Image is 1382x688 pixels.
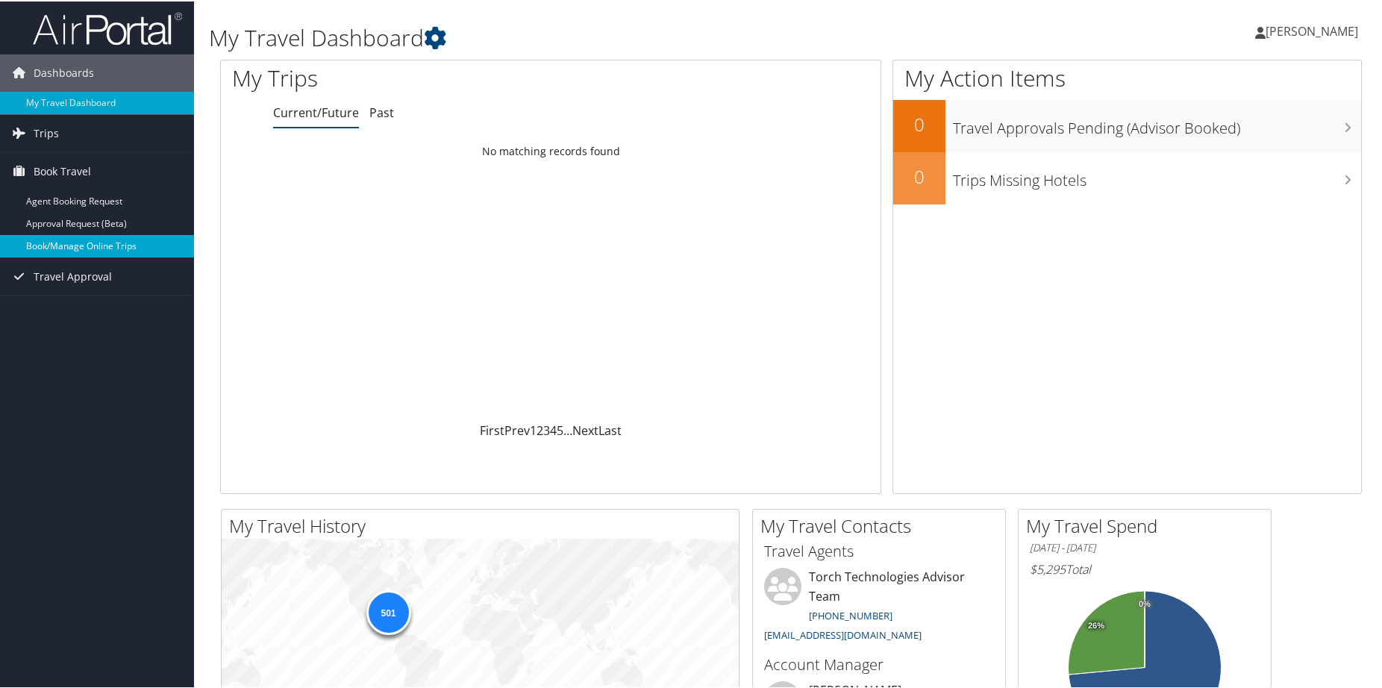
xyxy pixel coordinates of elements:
span: Book Travel [34,151,91,189]
h1: My Trips [232,61,595,93]
a: Past [369,103,394,119]
h6: [DATE] - [DATE] [1030,540,1260,554]
h3: Account Manager [764,653,994,674]
h2: My Travel History [229,512,739,537]
span: Trips [34,113,59,151]
h3: Trips Missing Hotels [953,161,1361,190]
h2: My Travel Contacts [760,512,1005,537]
a: 0Trips Missing Hotels [893,151,1361,203]
a: Last [598,421,622,437]
a: 4 [550,421,557,437]
span: … [563,421,572,437]
img: airportal-logo.png [33,10,182,45]
tspan: 26% [1088,620,1104,629]
h2: 0 [893,110,945,136]
h3: Travel Approvals Pending (Advisor Booked) [953,109,1361,137]
td: No matching records found [221,137,881,163]
h2: 0 [893,163,945,188]
a: [EMAIL_ADDRESS][DOMAIN_NAME] [764,627,922,640]
h3: Travel Agents [764,540,994,560]
span: Dashboards [34,53,94,90]
a: [PERSON_NAME] [1255,7,1373,52]
a: Prev [504,421,530,437]
a: 1 [530,421,537,437]
a: [PHONE_NUMBER] [809,607,892,621]
a: Current/Future [273,103,359,119]
span: [PERSON_NAME] [1266,22,1358,38]
a: 0Travel Approvals Pending (Advisor Booked) [893,98,1361,151]
tspan: 0% [1139,598,1151,607]
span: Travel Approval [34,257,112,294]
a: 2 [537,421,543,437]
a: First [480,421,504,437]
h6: Total [1030,560,1260,576]
h1: My Travel Dashboard [209,21,985,52]
a: 3 [543,421,550,437]
div: 501 [366,588,410,633]
span: $5,295 [1030,560,1066,576]
h1: My Action Items [893,61,1361,93]
h2: My Travel Spend [1026,512,1271,537]
a: Next [572,421,598,437]
a: 5 [557,421,563,437]
li: Torch Technologies Advisor Team [757,566,1001,646]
